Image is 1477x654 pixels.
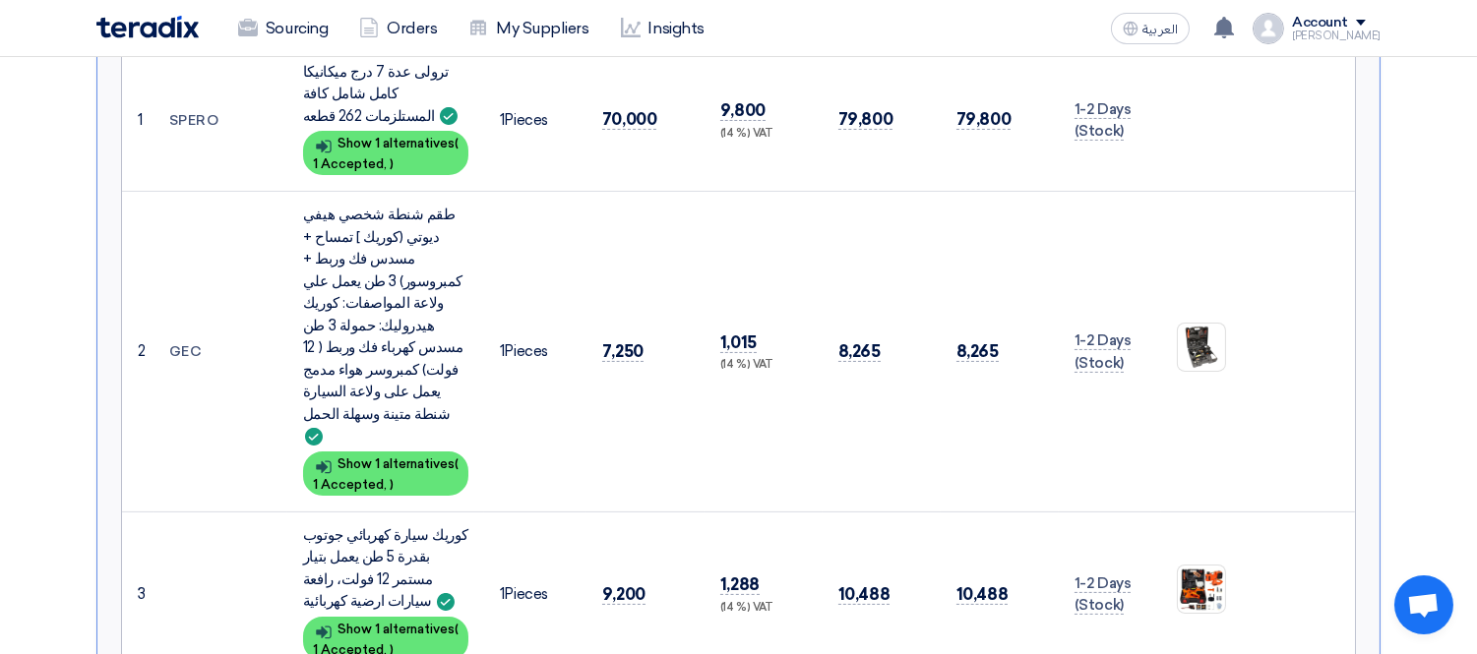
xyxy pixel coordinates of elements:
div: Show 1 alternatives [303,131,468,175]
div: [PERSON_NAME] [1292,30,1381,41]
a: Orders [343,7,453,50]
span: 70,000 [602,109,656,130]
span: 7,250 [602,341,644,362]
span: 1 [500,342,505,360]
span: ( [455,456,459,471]
span: 1 Accepted, [313,156,387,171]
span: 9,200 [602,584,646,605]
span: 1-2 Days (Stock) [1075,100,1131,142]
div: (14 %) VAT [720,126,807,143]
td: Pieces [484,192,586,512]
span: 10,488 [838,584,890,605]
div: (14 %) VAT [720,357,807,374]
img: profile_test.png [1253,13,1284,44]
span: 1 Accepted, [313,477,387,492]
span: 10,488 [956,584,1008,605]
a: My Suppliers [453,7,604,50]
span: 1,015 [720,332,757,353]
div: (14 %) VAT [720,600,807,617]
img: Teradix logo [96,16,199,38]
a: Insights [605,7,720,50]
div: ترولى عدة 7 درج ميكانيكا كامل شامل كافة المستلزمات 262 قطعه [303,61,468,128]
img: GEC__1758099517975.jpg [1178,324,1225,371]
span: 1-2 Days (Stock) [1075,574,1131,616]
span: ( [455,136,459,150]
span: ( [455,622,459,636]
span: 1-2 Days (Stock) [1075,331,1131,373]
span: 1,288 [720,574,760,595]
span: ) [390,477,394,492]
div: Open chat [1394,575,1453,634]
button: العربية [1111,13,1190,44]
span: 8,265 [956,341,999,362]
span: 8,265 [838,341,881,362]
div: Account [1292,15,1348,31]
td: 1 [122,49,154,192]
td: Pieces [484,49,586,192]
span: 79,800 [838,109,892,130]
img: jack_1758099523906.jpg [1178,565,1225,613]
span: 1 [500,111,505,129]
span: العربية [1142,23,1178,36]
td: GEC [154,192,287,512]
div: Show 1 alternatives [303,451,468,496]
a: Sourcing [222,7,343,50]
td: 2 [122,192,154,512]
td: SPERO [154,49,287,192]
span: ) [390,156,394,171]
span: 9,800 [720,100,766,121]
span: 79,800 [956,109,1011,130]
div: كوريك سيارة كهربائي جوتوب بقدرة 5 طن يعمل بتيار مستمر 12 فولت، رافعة سيارات ارضية كهربائية [303,524,468,613]
span: 1 [500,585,505,603]
div: طقم شنطة شخصي هيفي ديوتي (كوريك ] تمساح + مسدس فك وربط + كمبروسور) 3 طن يعمل علي ولاعة المواصفات:... [303,204,468,447]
